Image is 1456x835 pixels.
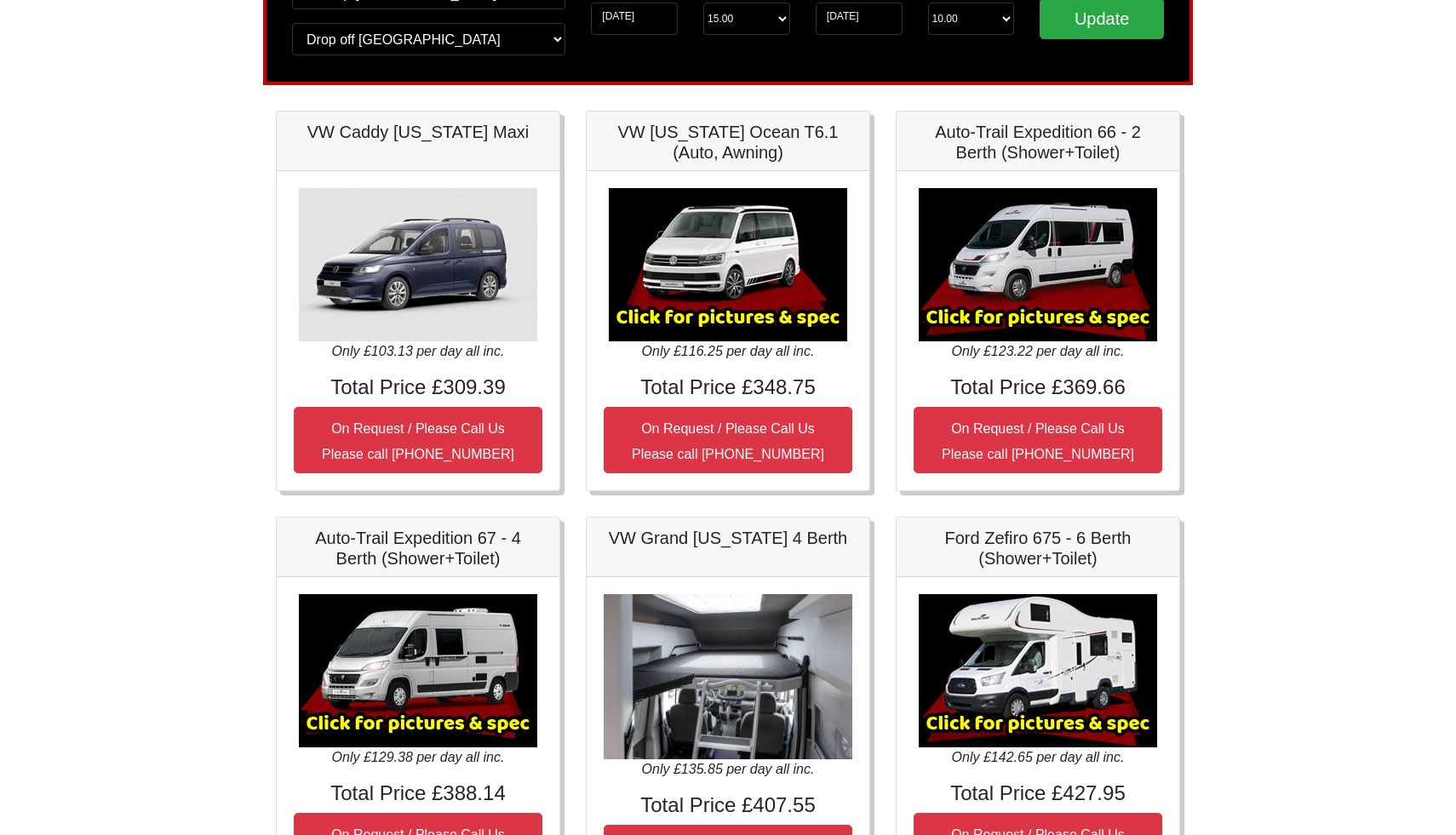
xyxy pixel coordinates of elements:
[294,528,542,569] h5: Auto-Trail Expedition 67 - 4 Berth (Shower+Toilet)
[632,421,824,461] small: On Request / Please Call Us Please call [PHONE_NUMBER]
[914,407,1162,473] button: On Request / Please Call UsPlease call [PHONE_NUMBER]
[952,344,1125,358] i: Only £123.22 per day all inc.
[332,344,505,358] i: Only £103.13 per day all inc.
[294,375,542,400] h4: Total Price £309.39
[952,750,1125,764] i: Only £142.65 per day all inc.
[816,3,903,35] input: Return Date
[299,594,537,747] img: Auto-Trail Expedition 67 - 4 Berth (Shower+Toilet)
[604,594,852,760] img: VW Grand California 4 Berth
[322,421,514,461] small: On Request / Please Call Us Please call [PHONE_NUMBER]
[604,528,852,548] h5: VW Grand [US_STATE] 4 Berth
[604,375,852,400] h4: Total Price £348.75
[914,122,1162,163] h5: Auto-Trail Expedition 66 - 2 Berth (Shower+Toilet)
[919,188,1157,341] img: Auto-Trail Expedition 66 - 2 Berth (Shower+Toilet)
[604,407,852,473] button: On Request / Please Call UsPlease call [PHONE_NUMBER]
[299,188,537,341] img: VW Caddy California Maxi
[914,528,1162,569] h5: Ford Zefiro 675 - 6 Berth (Shower+Toilet)
[294,122,542,142] h5: VW Caddy [US_STATE] Maxi
[914,781,1162,806] h4: Total Price £427.95
[642,762,815,776] i: Only £135.85 per day all inc.
[294,407,542,473] button: On Request / Please Call UsPlease call [PHONE_NUMBER]
[294,781,542,806] h4: Total Price £388.14
[332,750,505,764] i: Only £129.38 per day all inc.
[609,188,847,341] img: VW California Ocean T6.1 (Auto, Awning)
[591,3,678,35] input: Start Date
[919,594,1157,747] img: Ford Zefiro 675 - 6 Berth (Shower+Toilet)
[914,375,1162,400] h4: Total Price £369.66
[604,793,852,818] h4: Total Price £407.55
[604,122,852,163] h5: VW [US_STATE] Ocean T6.1 (Auto, Awning)
[642,344,815,358] i: Only £116.25 per day all inc.
[942,421,1134,461] small: On Request / Please Call Us Please call [PHONE_NUMBER]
